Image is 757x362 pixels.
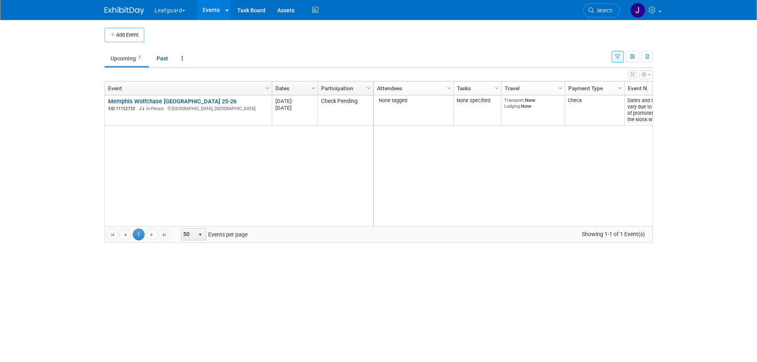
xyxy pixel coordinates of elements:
img: In-Person Event [139,106,144,110]
td: Dates and times may vary due to availability of promoters. We have the kiosk wrapped. [624,95,684,126]
span: 50 [182,229,195,240]
span: Column Settings [264,85,271,91]
a: Upcoming1 [105,51,149,66]
a: Column Settings [309,81,318,93]
span: Transport: [504,97,525,103]
div: None None [504,97,561,109]
span: 1 [133,228,145,240]
span: In-Person [146,106,167,111]
span: EID: 11152733 [108,106,138,111]
a: Column Settings [364,81,373,93]
a: Go to the first page [106,228,118,240]
a: Column Settings [492,81,501,93]
td: Check Pending [318,95,373,126]
a: Go to the last page [159,228,170,240]
a: Column Settings [445,81,453,93]
span: Column Settings [446,85,452,91]
img: ExhibitDay [105,7,144,15]
span: Lodging: [504,103,521,109]
a: Past [151,51,174,66]
span: Go to the next page [149,232,155,238]
a: Go to the next page [146,228,158,240]
span: Column Settings [310,85,316,91]
a: Dates [275,81,312,95]
a: Travel [505,81,560,95]
a: Column Settings [616,81,624,93]
span: Events per page [171,228,256,240]
span: Go to the first page [109,232,116,238]
button: Add Event [105,28,144,42]
div: None tagged [377,97,450,104]
a: Attendees [377,81,448,95]
div: [DATE] [275,98,314,105]
a: Participation [321,81,368,95]
a: Column Settings [263,81,272,93]
span: Column Settings [557,85,563,91]
a: Search [583,4,620,17]
span: Column Settings [494,85,500,91]
div: None specified [457,97,498,104]
div: [GEOGRAPHIC_DATA], [GEOGRAPHIC_DATA] [108,105,268,112]
div: [DATE] [275,105,314,111]
span: Showing 1-1 of 1 Event(s) [574,228,652,240]
span: - [292,98,293,104]
td: Check [565,95,624,126]
a: Event Notes [628,81,679,95]
span: Go to the previous page [122,232,128,238]
span: Column Settings [366,85,372,91]
a: Column Settings [556,81,565,93]
span: Search [594,8,612,14]
a: Payment Type [568,81,619,95]
img: Jonathan Zargo [630,3,645,18]
a: Tasks [457,81,496,95]
span: Column Settings [617,85,623,91]
a: Memphis Wolfchase [GEOGRAPHIC_DATA] 25-26 [108,98,236,105]
span: 1 [136,54,143,60]
span: Go to the last page [161,232,168,238]
a: Event [108,81,267,95]
span: select [197,232,203,238]
a: Go to the previous page [119,228,131,240]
